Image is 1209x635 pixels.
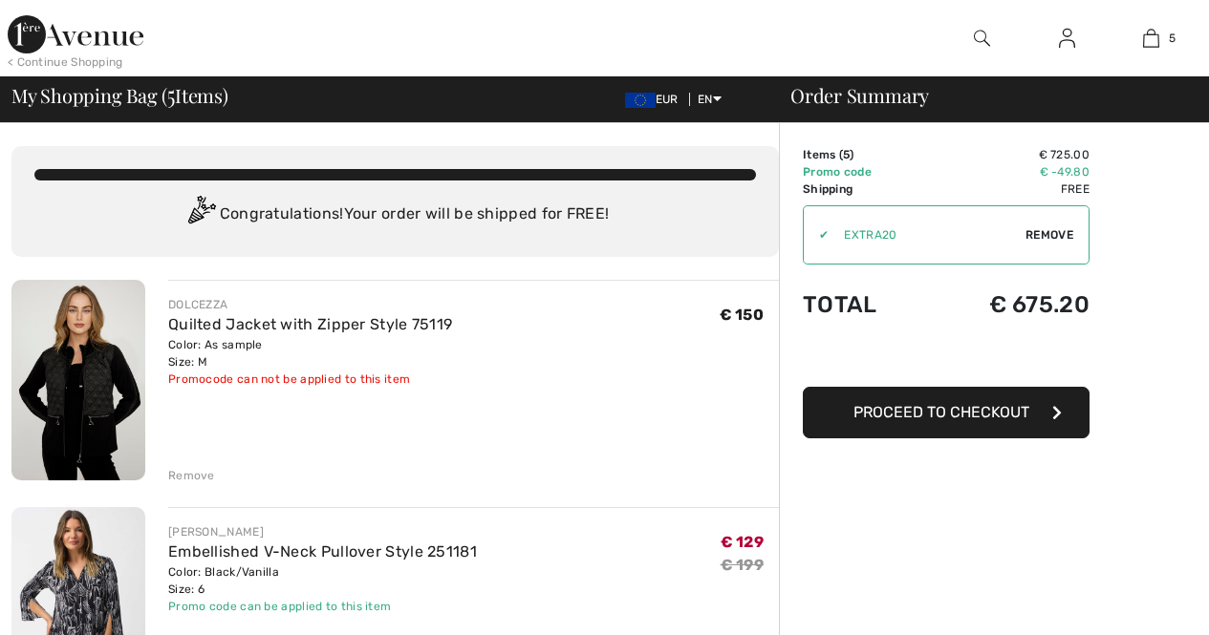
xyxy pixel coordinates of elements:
td: Items ( ) [803,146,924,163]
div: DOLCEZZA [168,296,452,313]
div: < Continue Shopping [8,53,123,71]
div: [PERSON_NAME] [168,523,477,540]
iframe: PayPal [803,337,1090,380]
a: Sign In [1044,27,1090,51]
img: 1ère Avenue [8,15,143,53]
span: EUR [625,93,686,106]
img: Quilted Jacket with Zipper Style 75119 [11,280,145,480]
span: 5 [167,81,175,106]
div: Order Summary [767,86,1198,105]
span: My Shopping Bag ( Items) [11,86,228,105]
input: Promo code [829,206,1025,264]
td: Shipping [803,180,924,198]
span: € 150 [720,306,765,324]
div: Color: Black/Vanilla Size: 6 [168,563,477,598]
div: Color: As sample Size: M [168,336,452,370]
td: € 675.20 [924,272,1090,337]
div: Congratulations! Your order will be shipped for FREE! [34,196,756,234]
td: € 725.00 [924,146,1090,163]
span: Remove [1025,226,1073,243]
s: € 199 [721,556,765,574]
td: Total [803,272,924,337]
span: EN [698,93,722,106]
button: Proceed to Checkout [803,387,1090,438]
div: ✔ [804,226,829,243]
span: € 129 [721,533,765,551]
img: Euro [625,93,656,108]
td: Promo code [803,163,924,180]
div: Remove [168,467,215,484]
span: 5 [843,148,850,161]
a: Embellished V-Neck Pullover Style 251181 [168,542,477,561]
img: My Info [1059,27,1075,50]
td: € -49.80 [924,163,1090,180]
span: 5 [1169,30,1176,47]
a: Quilted Jacket with Zipper Style 75119 [168,315,452,333]
span: Proceed to Checkout [853,403,1029,421]
img: Congratulation2.svg [182,196,220,234]
td: Free [924,180,1090,198]
a: 5 [1110,27,1193,50]
div: Promocode can not be applied to this item [168,370,452,388]
img: search the website [974,27,990,50]
div: Promo code can be applied to this item [168,598,477,615]
img: My Bag [1143,27,1159,50]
